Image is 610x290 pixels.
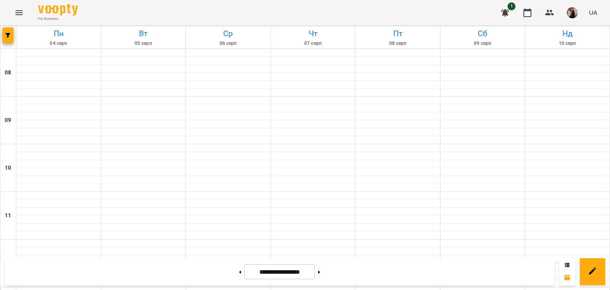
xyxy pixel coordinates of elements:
[38,4,78,15] img: Voopty Logo
[526,40,608,47] h6: 10 серп
[442,40,524,47] h6: 09 серп
[357,27,439,40] h6: Пт
[10,3,29,22] button: Menu
[442,27,524,40] h6: Сб
[272,40,354,47] h6: 07 серп
[102,27,185,40] h6: Вт
[272,27,354,40] h6: Чт
[17,27,100,40] h6: Пн
[5,164,11,172] h6: 10
[5,68,11,77] h6: 08
[526,27,608,40] h6: Нд
[586,5,600,20] button: UA
[187,40,269,47] h6: 06 серп
[5,211,11,220] h6: 11
[17,40,100,47] h6: 04 серп
[5,116,11,125] h6: 09
[187,27,269,40] h6: Ср
[589,8,597,17] span: UA
[508,2,515,10] span: 1
[357,40,439,47] h6: 08 серп
[102,40,185,47] h6: 05 серп
[567,7,578,18] img: 1f4191d1e6bf4d4653f261dfca641a65.jpg
[38,16,78,21] span: For Business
